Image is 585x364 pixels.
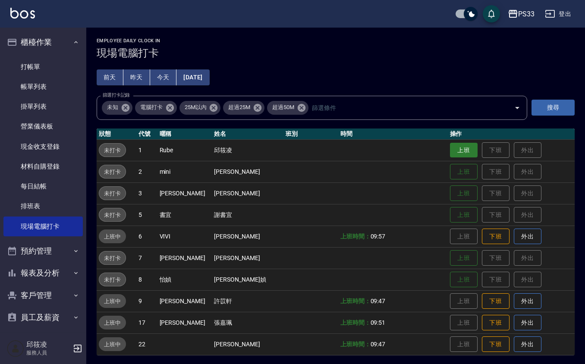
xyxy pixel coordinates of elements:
a: 帳單列表 [3,77,83,97]
a: 現場電腦打卡 [3,217,83,236]
td: 怡媜 [157,269,212,290]
button: 登出 [541,6,575,22]
div: 超過50M [267,101,308,115]
a: 營業儀表板 [3,116,83,136]
button: 下班 [482,336,510,352]
td: 6 [136,226,157,247]
a: 掛單列表 [3,97,83,116]
span: 未打卡 [99,254,126,263]
button: 下班 [482,315,510,331]
button: 客戶管理 [3,284,83,307]
button: 今天 [150,69,177,85]
td: 1 [136,139,157,161]
button: 櫃檯作業 [3,31,83,53]
button: 上班 [450,250,478,266]
td: 謝書宜 [212,204,283,226]
button: 上班 [450,272,478,288]
span: 未知 [102,103,123,112]
th: 班別 [283,129,338,140]
span: 09:57 [371,233,386,240]
h3: 現場電腦打卡 [97,47,575,59]
div: PS33 [518,9,535,19]
h5: 邱筱凌 [26,340,70,349]
td: [PERSON_NAME] [212,247,283,269]
th: 時間 [338,129,448,140]
th: 狀態 [97,129,136,140]
span: 未打卡 [99,146,126,155]
td: mini [157,161,212,182]
button: 前天 [97,69,123,85]
th: 暱稱 [157,129,212,140]
td: Rube [157,139,212,161]
button: [DATE] [176,69,209,85]
a: 每日結帳 [3,176,83,196]
button: 上班 [450,185,478,201]
button: 下班 [482,229,510,245]
td: VIVI [157,226,212,247]
span: 25M以內 [179,103,212,112]
a: 打帳單 [3,57,83,77]
button: 上班 [450,164,478,180]
div: 25M以內 [179,101,221,115]
td: [PERSON_NAME]媜 [212,269,283,290]
b: 上班時間： [340,341,371,348]
button: 下班 [482,293,510,309]
td: [PERSON_NAME] [157,312,212,333]
span: 上班中 [99,297,126,306]
span: 超過25M [223,103,255,112]
button: 搜尋 [532,100,575,116]
button: 外出 [514,315,541,331]
p: 服務人員 [26,349,70,357]
button: 上班 [450,143,478,158]
span: 上班中 [99,232,126,241]
img: Person [7,340,24,357]
button: 外出 [514,229,541,245]
td: [PERSON_NAME] [157,290,212,312]
input: 篩選條件 [310,100,499,115]
b: 上班時間： [340,319,371,326]
b: 上班時間： [340,298,371,304]
td: 22 [136,333,157,355]
img: Logo [10,8,35,19]
td: 17 [136,312,157,333]
td: [PERSON_NAME] [157,247,212,269]
span: 未打卡 [99,210,126,220]
span: 上班中 [99,318,126,327]
th: 姓名 [212,129,283,140]
span: 上班中 [99,340,126,349]
td: [PERSON_NAME] [212,333,283,355]
button: 員工及薪資 [3,306,83,329]
td: [PERSON_NAME] [212,161,283,182]
a: 材料自購登錄 [3,157,83,176]
div: 超過25M [223,101,264,115]
th: 操作 [448,129,575,140]
a: 現金收支登錄 [3,137,83,157]
td: 邱筱凌 [212,139,283,161]
button: 上班 [450,207,478,223]
td: 9 [136,290,157,312]
span: 未打卡 [99,167,126,176]
td: 張嘉珮 [212,312,283,333]
div: 未知 [102,101,132,115]
button: 外出 [514,336,541,352]
button: PS33 [504,5,538,23]
button: 報表及分析 [3,262,83,284]
button: Open [510,101,524,115]
div: 電腦打卡 [135,101,177,115]
span: 09:47 [371,341,386,348]
td: [PERSON_NAME] [157,182,212,204]
button: 外出 [514,293,541,309]
b: 上班時間： [340,233,371,240]
td: 5 [136,204,157,226]
td: 8 [136,269,157,290]
span: 超過50M [267,103,299,112]
td: 許苡軒 [212,290,283,312]
th: 代號 [136,129,157,140]
span: 未打卡 [99,189,126,198]
span: 09:51 [371,319,386,326]
h2: Employee Daily Clock In [97,38,575,44]
td: [PERSON_NAME] [212,182,283,204]
button: 預約管理 [3,240,83,262]
td: 7 [136,247,157,269]
span: 未打卡 [99,275,126,284]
